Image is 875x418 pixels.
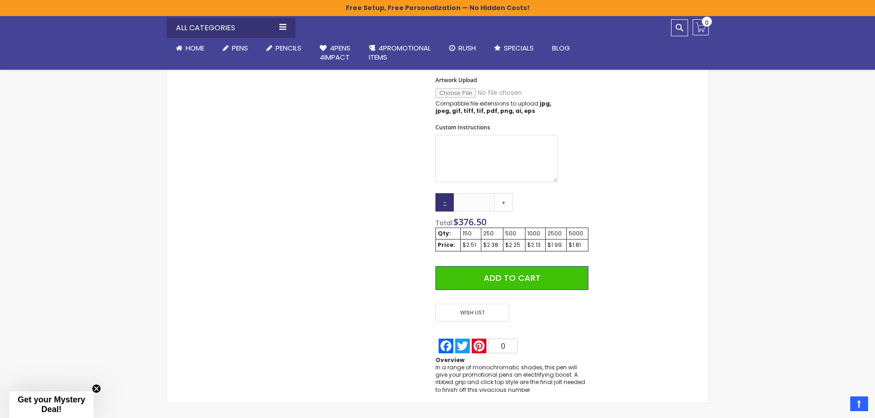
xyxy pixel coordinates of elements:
[543,38,579,58] a: Blog
[438,229,451,237] strong: Qty:
[435,218,453,228] span: Total:
[485,38,543,58] a: Specials
[483,230,501,237] div: 250
[360,38,440,68] a: 4PROMOTIONALITEMS
[167,18,295,38] div: All Categories
[501,342,505,350] span: 0
[463,241,479,249] div: $2.51
[505,230,523,237] div: 500
[232,43,248,53] span: Pens
[435,304,512,322] a: Wish List
[850,396,868,411] a: Top
[453,216,486,228] span: $
[483,241,501,249] div: $2.38
[494,193,513,212] a: +
[705,18,709,27] span: 0
[435,266,588,290] button: Add to Cart
[484,272,541,284] span: Add to Cart
[369,43,431,62] span: 4PROMOTIONAL ITEMS
[463,230,479,237] div: 150
[320,43,350,62] span: 4Pens 4impact
[438,339,454,353] a: Facebook
[693,19,709,35] a: 0
[569,230,586,237] div: 5000
[435,100,551,115] strong: jpg, jpeg, gif, tiff, tif, pdf, png, ai, eps
[257,38,310,58] a: Pencils
[454,339,471,353] a: Twitter
[435,100,558,115] p: Compatible file extensions to upload:
[435,364,588,394] div: In a range of monochromatic shades, this pen will give your promotional pens an electrifying boos...
[527,230,543,237] div: 1000
[435,76,477,84] span: Artwork Upload
[92,384,101,393] button: Close teaser
[552,43,570,53] span: Blog
[505,241,523,249] div: $2.25
[548,230,565,237] div: 2500
[458,43,476,53] span: Rush
[214,38,257,58] a: Pens
[471,339,519,353] a: Pinterest0
[569,241,586,249] div: $1.81
[440,38,485,58] a: Rush
[186,43,204,53] span: Home
[438,241,455,249] strong: Price:
[17,395,85,414] span: Get your Mystery Deal!
[548,241,565,249] div: $1.99
[435,193,454,212] a: -
[435,304,509,322] span: Wish List
[9,391,94,418] div: Get your Mystery Deal!Close teaser
[167,38,214,58] a: Home
[435,123,490,131] span: Custom Instructions
[435,356,464,364] strong: Overview
[504,43,534,53] span: Specials
[527,241,543,249] div: $2.13
[310,38,360,68] a: 4Pens4impact
[458,216,486,228] span: 376.50
[276,43,301,53] span: Pencils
